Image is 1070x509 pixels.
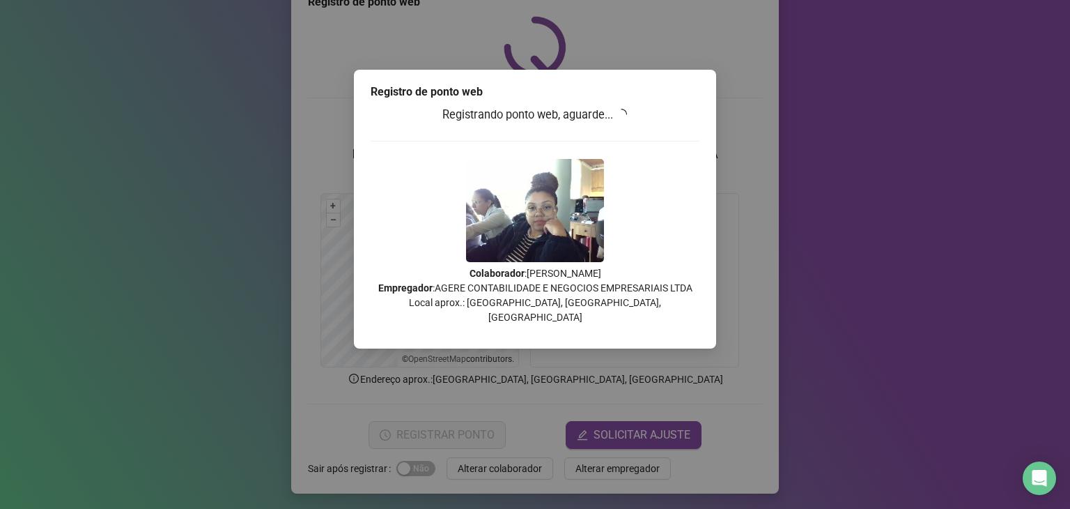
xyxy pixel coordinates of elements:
[371,106,699,124] h3: Registrando ponto web, aguarde...
[378,282,433,294] strong: Empregador
[470,268,525,279] strong: Colaborador
[614,107,629,122] span: loading
[371,84,699,100] div: Registro de ponto web
[466,159,604,262] img: 9k=
[1023,462,1056,495] div: Open Intercom Messenger
[371,266,699,325] p: : [PERSON_NAME] : AGERE CONTABILIDADE E NEGOCIOS EMPRESARIAIS LTDA Local aprox.: [GEOGRAPHIC_DATA...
